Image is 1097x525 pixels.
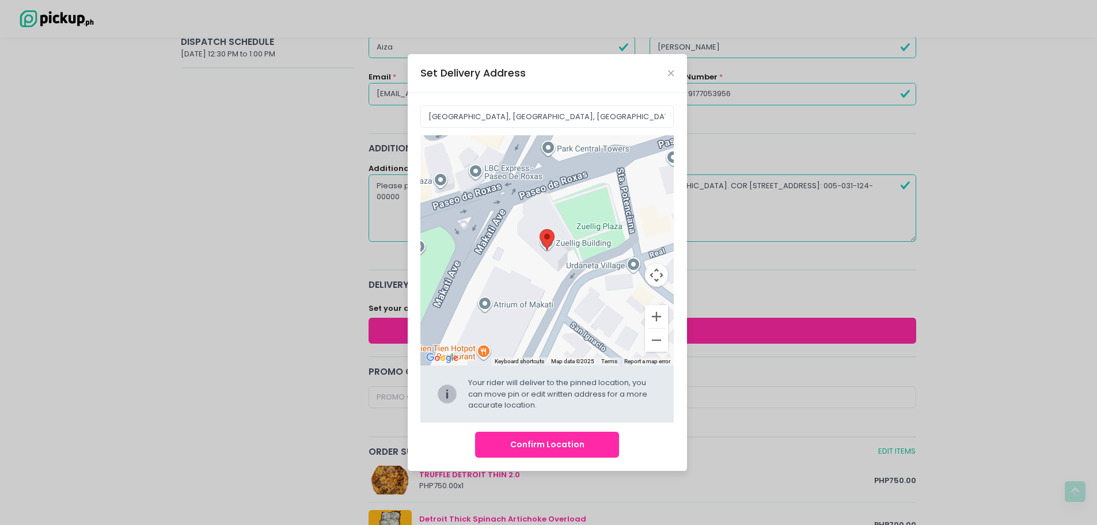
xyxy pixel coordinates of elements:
[423,351,461,366] img: Google
[668,70,674,76] button: Close
[468,377,658,411] div: Your rider will deliver to the pinned location, you can move pin or edit written address for a mo...
[495,357,544,366] button: Keyboard shortcuts
[475,432,619,458] button: Confirm Location
[551,358,594,364] span: Map data ©2025
[423,351,461,366] a: Open this area in Google Maps (opens a new window)
[645,329,668,352] button: Zoom out
[645,264,668,287] button: Map camera controls
[601,358,617,364] a: Terms (opens in new tab)
[645,305,668,328] button: Zoom in
[420,66,526,81] div: Set Delivery Address
[624,358,670,364] a: Report a map error
[420,105,674,127] input: Delivery Address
